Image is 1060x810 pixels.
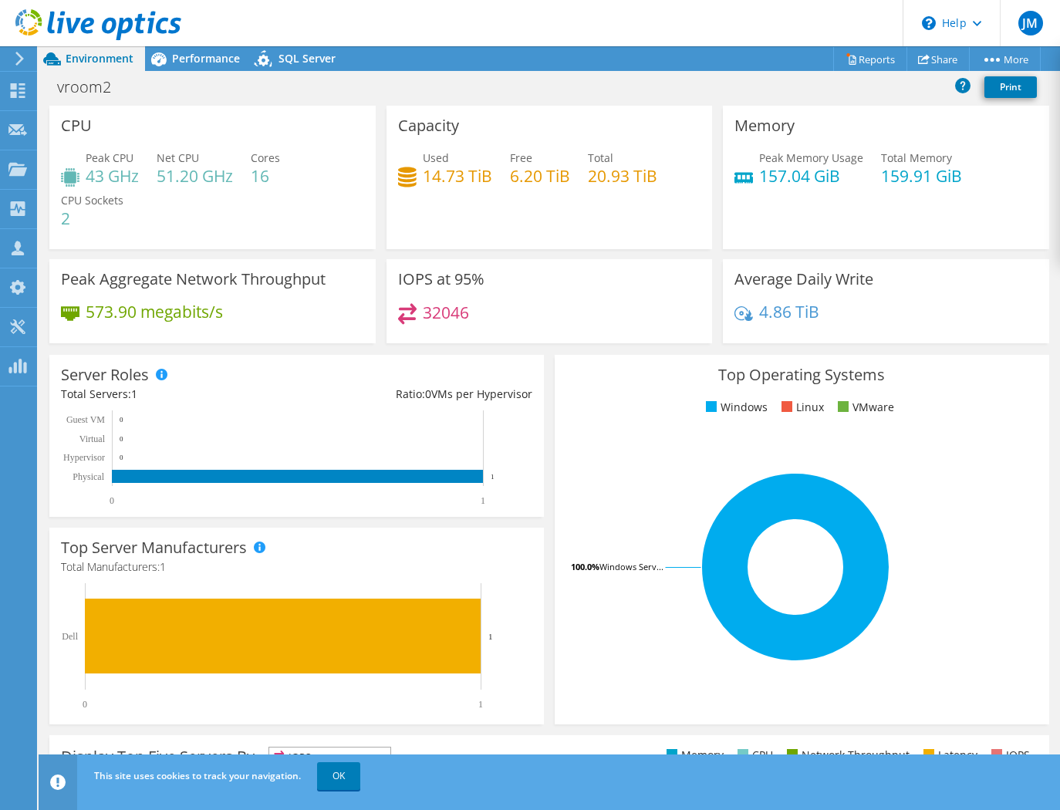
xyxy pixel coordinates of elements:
[834,399,894,416] li: VMware
[734,117,795,134] h3: Memory
[734,271,873,288] h3: Average Daily Write
[588,167,657,184] h4: 20.93 TiB
[566,366,1038,383] h3: Top Operating Systems
[61,193,123,208] span: CPU Sockets
[73,471,104,482] text: Physical
[881,167,962,184] h4: 159.91 GiB
[66,51,133,66] span: Environment
[398,271,484,288] h3: IOPS at 95%
[157,167,233,184] h4: 51.20 GHz
[269,748,390,766] span: IOPS
[160,559,166,574] span: 1
[425,386,431,401] span: 0
[491,473,495,481] text: 1
[61,271,326,288] h3: Peak Aggregate Network Throughput
[734,747,773,764] li: CPU
[984,76,1037,98] a: Print
[778,399,824,416] li: Linux
[920,747,977,764] li: Latency
[423,150,449,165] span: Used
[61,117,92,134] h3: CPU
[83,699,87,710] text: 0
[398,117,459,134] h3: Capacity
[110,495,114,506] text: 0
[969,47,1041,71] a: More
[86,303,223,320] h4: 573.90 megabits/s
[759,150,863,165] span: Peak Memory Usage
[510,167,570,184] h4: 6.20 TiB
[50,79,135,96] h1: vroom2
[296,386,532,403] div: Ratio: VMs per Hypervisor
[86,150,133,165] span: Peak CPU
[317,762,360,790] a: OK
[510,150,532,165] span: Free
[120,454,123,461] text: 0
[588,150,613,165] span: Total
[86,167,139,184] h4: 43 GHz
[61,210,123,227] h4: 2
[61,539,247,556] h3: Top Server Manufacturers
[79,434,106,444] text: Virtual
[783,747,910,764] li: Network Throughput
[251,167,280,184] h4: 16
[833,47,907,71] a: Reports
[157,150,199,165] span: Net CPU
[478,699,483,710] text: 1
[131,386,137,401] span: 1
[1018,11,1043,35] span: JM
[66,414,105,425] text: Guest VM
[251,150,280,165] span: Cores
[94,769,301,782] span: This site uses cookies to track your navigation.
[702,399,768,416] li: Windows
[906,47,970,71] a: Share
[481,495,485,506] text: 1
[62,631,78,642] text: Dell
[759,167,863,184] h4: 157.04 GiB
[423,167,492,184] h4: 14.73 TiB
[488,632,493,641] text: 1
[279,51,336,66] span: SQL Server
[61,366,149,383] h3: Server Roles
[63,452,105,463] text: Hypervisor
[61,386,296,403] div: Total Servers:
[759,303,819,320] h4: 4.86 TiB
[61,559,532,575] h4: Total Manufacturers:
[599,561,663,572] tspan: Windows Serv...
[987,747,1030,764] li: IOPS
[120,416,123,424] text: 0
[571,561,599,572] tspan: 100.0%
[922,16,936,30] svg: \n
[423,304,469,321] h4: 32046
[172,51,240,66] span: Performance
[663,747,724,764] li: Memory
[120,435,123,443] text: 0
[881,150,952,165] span: Total Memory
